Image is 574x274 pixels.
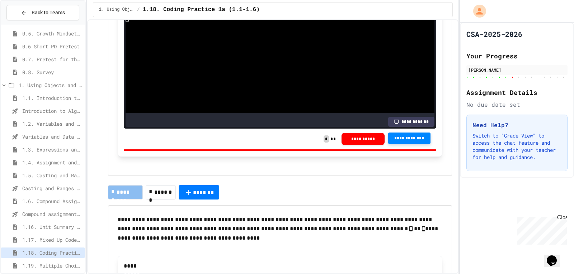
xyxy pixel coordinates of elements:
[22,43,82,50] span: 0.6 Short PD Pretest
[472,132,561,161] p: Switch to "Grade View" to access the chat feature and communicate with your teacher for help and ...
[22,107,82,115] span: Introduction to Algorithms, Programming, and Compilers
[22,184,82,192] span: Casting and Ranges of variables - Quiz
[99,7,134,13] span: 1. Using Objects and Methods
[22,30,82,37] span: 0.5. Growth Mindset and Pair Programming
[22,236,82,244] span: 1.17. Mixed Up Code Practice 1.1-1.6
[466,87,568,97] h2: Assignment Details
[469,67,565,73] div: [PERSON_NAME]
[22,68,82,76] span: 0.8. Survey
[22,210,82,218] span: Compound assignment operators - Quiz
[22,159,82,166] span: 1.4. Assignment and Input
[22,146,82,153] span: 1.3. Expressions and Output [New]
[3,3,50,45] div: Chat with us now!Close
[22,133,82,140] span: Variables and Data Types - Quiz
[19,81,82,89] span: 1. Using Objects and Methods
[466,3,488,19] div: My Account
[466,29,522,39] h1: CSA-2025-2026
[22,249,82,256] span: 1.18. Coding Practice 1a (1.1-1.6)
[22,120,82,128] span: 1.2. Variables and Data Types
[466,51,568,61] h2: Your Progress
[472,121,561,129] h3: Need Help?
[544,245,567,267] iframe: chat widget
[22,197,82,205] span: 1.6. Compound Assignment Operators
[22,223,82,231] span: 1.16. Unit Summary 1a (1.1-1.6)
[22,56,82,63] span: 0.7. Pretest for the AP CSA Exam
[22,94,82,102] span: 1.1. Introduction to Algorithms, Programming, and Compilers
[22,262,82,269] span: 1.19. Multiple Choice Exercises for Unit 1a (1.1-1.6)
[514,214,567,245] iframe: chat widget
[142,5,259,14] span: 1.18. Coding Practice 1a (1.1-1.6)
[137,7,140,13] span: /
[22,172,82,179] span: 1.5. Casting and Ranges of Values
[466,100,568,109] div: No due date set
[32,9,65,16] span: Back to Teams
